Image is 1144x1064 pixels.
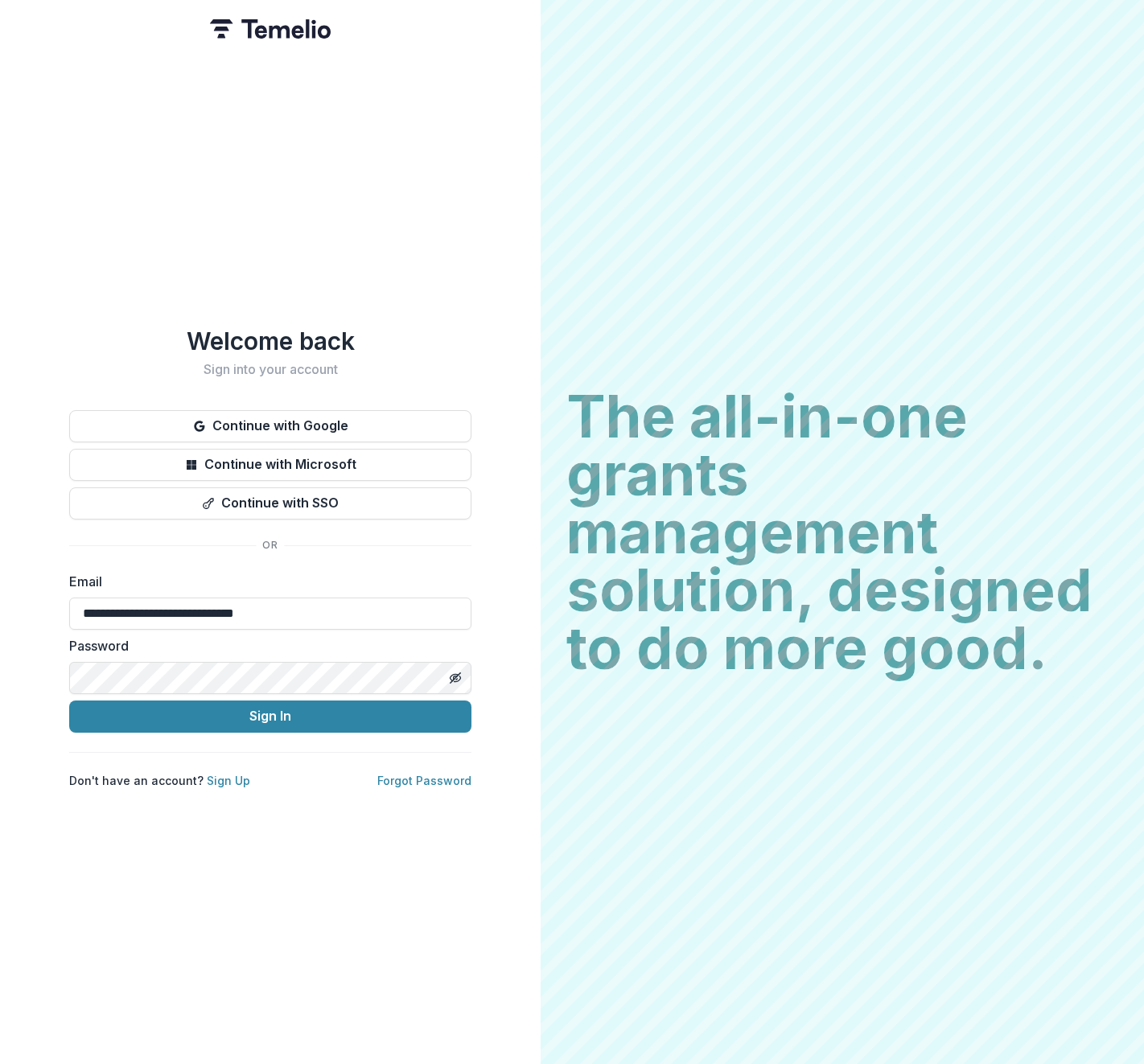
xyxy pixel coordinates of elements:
[207,774,250,787] a: Sign Up
[69,487,471,520] button: Continue with SSO
[442,665,468,691] button: Toggle password visibility
[69,572,462,591] label: Email
[69,449,471,481] button: Continue with Microsoft
[69,410,471,442] button: Continue with Google
[210,19,331,39] img: Temelio
[377,774,471,787] a: Forgot Password
[69,327,471,355] h1: Welcome back
[69,636,462,655] label: Password
[69,362,471,377] h2: Sign into your account
[69,772,250,789] p: Don't have an account?
[69,700,471,733] button: Sign In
